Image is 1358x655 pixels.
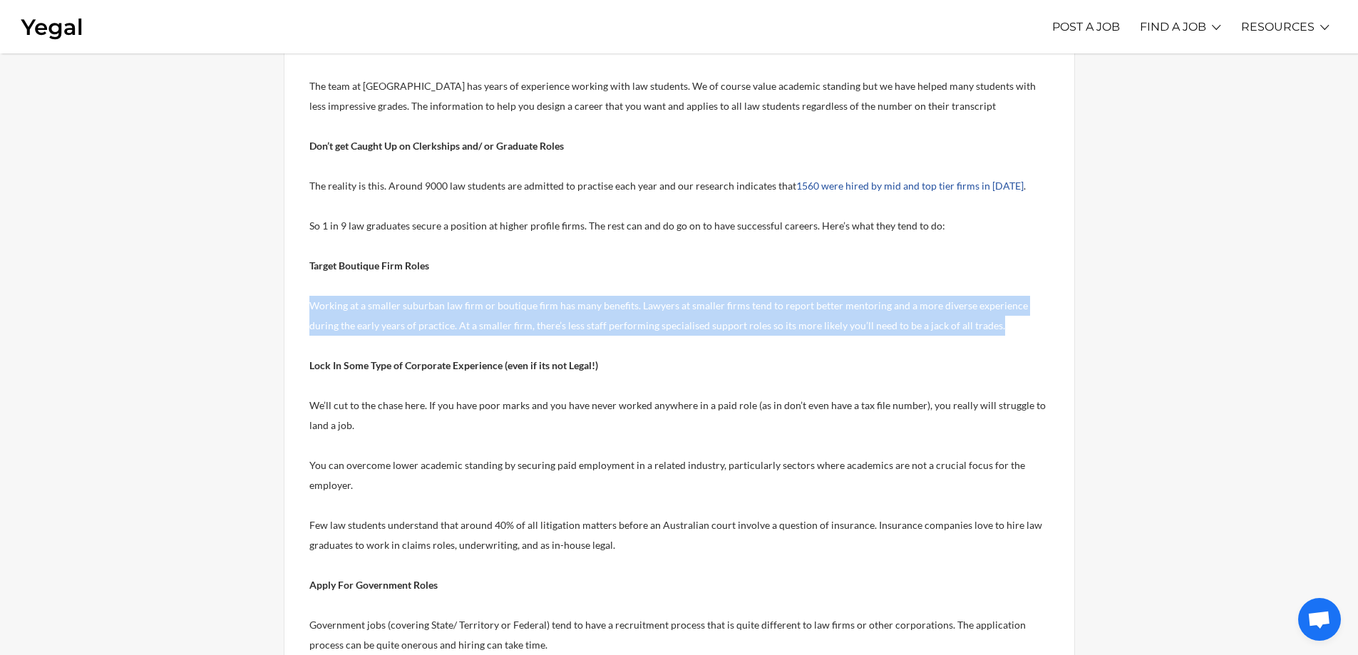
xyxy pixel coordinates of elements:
[1052,7,1120,46] a: POST A JOB
[309,399,1046,431] span: We’ll cut to the chase here. If you have poor marks and you have never worked anywhere in a paid ...
[309,80,1036,112] span: The team at [GEOGRAPHIC_DATA] has years of experience working with law students. We of course val...
[309,140,564,152] b: Don’t get Caught Up on Clerkships and/ or Graduate Roles
[309,459,1025,491] span: You can overcome lower academic standing by securing paid employment in a related industry, parti...
[309,519,1042,551] span: Few law students understand that around 40% of all litigation matters before an Australian court ...
[309,579,438,591] b: Apply For Government Roles
[309,299,1028,331] span: Working at a smaller suburban law firm or boutique firm has many benefits. Lawyers at smaller fir...
[309,359,598,371] b: Lock In Some Type of Corporate Experience (even if its not Legal!)
[309,259,429,272] b: Target Boutique Firm Roles
[1024,180,1026,192] span: .
[309,220,945,232] span: So 1 in 9 law graduates secure a position at higher profile firms. The rest can and do go on to h...
[309,180,796,192] span: The reality is this. Around 9000 law students are admitted to practise each year and our research...
[1140,7,1206,46] a: FIND A JOB
[796,180,1024,192] a: 1560 were hired by mid and top tier firms in [DATE]
[1241,7,1315,46] a: RESOURCES
[1298,598,1341,641] div: Open chat
[309,619,1026,651] span: Government jobs (covering State/ Territory or Federal) tend to have a recruitment process that is...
